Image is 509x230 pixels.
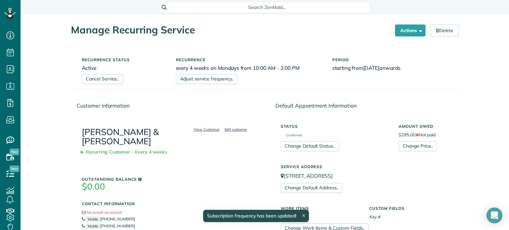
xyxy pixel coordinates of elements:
[281,124,389,128] h5: Status
[86,223,100,229] small: Mobile
[82,177,249,181] h5: Outstanding Balance
[192,126,222,132] a: View Customer
[395,24,425,36] button: Actions
[82,74,123,84] a: Cancel Service..
[82,126,159,147] a: [PERSON_NAME] & [PERSON_NAME]
[71,24,390,35] h1: Manage Recurring Service
[430,24,459,36] a: Delete
[270,97,458,115] div: Default Appointment Information
[203,210,309,222] div: Subscription frequency has been updated!
[281,164,448,169] h5: Service Address
[399,124,448,128] h5: Amount Owed
[394,121,453,151] div: $295.00 Not paid
[281,172,448,180] p: [STREET_ADDRESS]
[82,58,166,62] h5: Recurrence status
[10,149,19,155] span: New
[87,210,121,215] span: No email on record
[82,202,249,206] h5: Contact Information
[82,223,135,228] a: Mobile[PHONE_NUMBER]
[486,207,502,223] div: Open Intercom Messenger
[71,97,260,115] div: Customer Information
[10,165,19,172] span: New
[332,58,448,62] h5: Period
[82,182,249,192] h3: $0.00
[281,134,302,137] span: Confirmed
[363,65,380,71] span: [DATE]
[176,74,238,84] a: Adjust service frequency..
[369,206,448,210] h5: Custom Fields
[332,65,448,71] h6: starting from onwards
[176,65,323,71] h6: every 4 weeks on Mondays from 10:00 AM - 2:00 PM
[82,65,166,71] h6: Active
[281,206,359,210] h5: Work Items
[281,183,343,193] a: Change Default Address..
[86,216,100,222] small: Mobile
[176,58,323,62] h5: Recurrence
[223,126,250,132] a: Edit customer
[281,141,339,151] a: Change Default Status..
[399,141,437,151] a: Change Price..
[82,146,170,158] span: Recurring Customer - Every 4 weeks
[82,216,135,221] a: Mobile[PHONE_NUMBER]
[369,214,380,219] em: Key #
